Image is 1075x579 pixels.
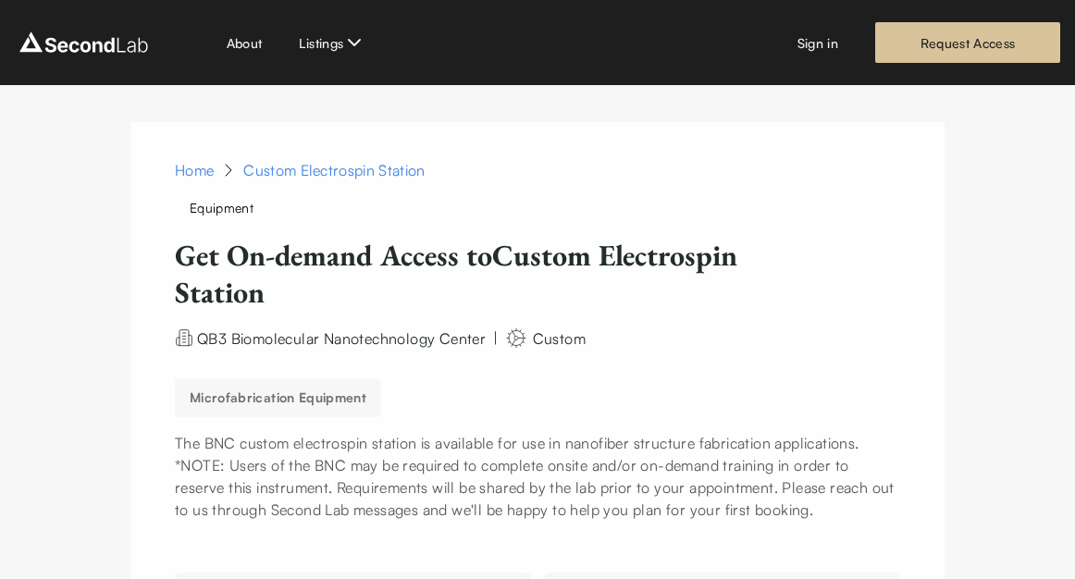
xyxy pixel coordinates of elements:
a: About [227,33,263,53]
div: | [493,326,498,349]
button: Microfabrication Equipment [175,379,381,417]
a: Request Access [875,22,1060,63]
img: logo [15,28,153,57]
img: manufacturer [505,326,527,350]
span: Equipment [175,192,268,223]
a: QB3 Biomolecular Nanotechnology Center [197,327,486,346]
div: Custom Electrospin Station [243,159,425,181]
p: *NOTE: Users of the BNC may be required to complete onsite and/or on-demand training in order to ... [175,454,900,521]
a: Home [175,159,214,181]
span: QB3 Biomolecular Nanotechnology Center [197,329,486,348]
a: Sign in [797,33,838,53]
span: Custom [533,328,586,347]
p: The BNC custom electrospin station is available for use in nanofiber structure fabrication applic... [175,432,900,454]
h1: Get On-demand Access to Custom Electrospin Station [175,237,805,312]
button: Listings [299,31,365,54]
